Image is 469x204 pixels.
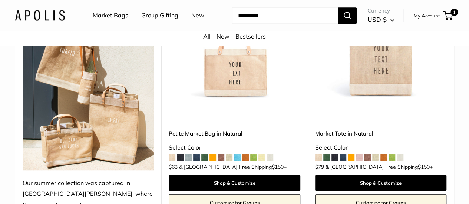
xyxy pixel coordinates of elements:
span: & [GEOGRAPHIC_DATA] Free Shipping + [326,164,433,170]
a: New [217,33,229,40]
span: 1 [450,9,458,16]
a: Shop & Customize [169,175,300,191]
a: Market Tote in Natural [315,129,446,138]
a: Market Bags [93,10,128,21]
span: Currency [367,6,394,16]
div: Select Color [315,142,446,153]
button: USD $ [367,14,394,26]
span: USD $ [367,16,387,23]
img: Apolis [15,10,65,21]
span: & [GEOGRAPHIC_DATA] Free Shipping + [179,164,286,170]
span: $150 [271,164,283,170]
a: All [203,33,211,40]
a: 1 [443,11,453,20]
a: Petite Market Bag in Natural [169,129,300,138]
span: $150 [418,164,430,170]
input: Search... [232,7,338,24]
a: Bestsellers [235,33,266,40]
button: Search [338,7,357,24]
a: New [191,10,204,21]
span: $79 [315,164,324,170]
a: My Account [414,11,440,20]
span: $63 [169,164,178,170]
div: Select Color [169,142,300,153]
a: Shop & Customize [315,175,446,191]
a: Group Gifting [141,10,178,21]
